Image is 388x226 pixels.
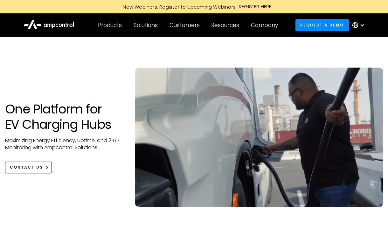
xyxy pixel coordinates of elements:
[134,22,158,29] div: Solutions
[251,22,278,29] div: Company
[170,22,200,29] div: Customers
[295,19,349,31] a: Request a demo
[5,101,122,132] h1: One Platform for EV Charging Hubs
[211,22,239,29] div: Resources
[51,3,337,10] a: New Webinars: Register to Upcoming WebinarsREGISTER HERE
[98,22,122,29] div: Products
[10,164,43,170] div: CONTACT US
[5,137,122,151] p: Maximizing Energy Efficiency, Uptime, and 24/7 Monitoring with Ampcontrol Solutions
[116,4,239,10] div: New Webinars: Register to Upcoming Webinars
[5,162,52,173] a: CONTACT US
[239,3,272,10] div: REGISTER HERE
